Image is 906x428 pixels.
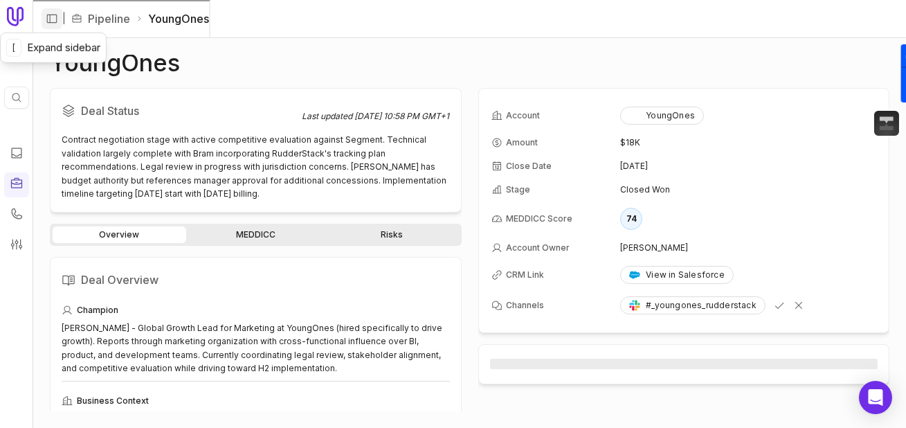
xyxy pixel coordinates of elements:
h2: Deal Status [62,100,302,122]
span: Channels [507,300,545,311]
a: Risks [325,226,459,243]
span: | [62,10,66,27]
h1: YoungOnes [50,55,180,71]
span: ‌ [490,359,878,369]
h2: Deal Overview [62,269,450,291]
time: [DATE] 10:58 PM GMT+1 [355,111,450,121]
div: Last updated [302,111,450,122]
span: Account [507,110,541,121]
kbd: [ [6,39,21,57]
button: YoungOnes [620,107,704,125]
div: Contract negotiation stage with active competitive evaluation against Segment. Technical validati... [62,133,450,201]
time: [DATE] [620,161,648,172]
div: Business Context [62,393,450,409]
a: Overview [53,226,186,243]
div: [PERSON_NAME] - Global Growth Lead for Marketing at YoungOnes (hired specifically to drive growth... [62,321,450,375]
span: Close Date [507,161,552,172]
td: Closed Won [620,179,876,201]
div: 74 [620,208,642,230]
button: Confirm and add @Useful to this channel [771,297,788,314]
span: Account Owner [507,242,570,253]
button: Expand sidebar [42,8,62,29]
td: $18K [620,132,876,154]
div: YoungOnes [629,110,695,121]
a: View in Salesforce [620,266,734,284]
div: #_youngones_rudderstack [629,300,756,311]
li: YoungOnes [136,10,209,27]
div: Open Intercom Messenger [859,381,892,414]
div: Champion [62,302,450,319]
span: CRM Link [507,269,545,280]
div: View in Salesforce [629,269,725,280]
a: MEDDICC [189,226,323,243]
span: Stage [507,184,531,195]
td: [PERSON_NAME] [620,237,876,259]
button: Reject [790,297,807,314]
span: MEDDICC Score [507,213,573,224]
span: Amount [507,137,538,148]
a: #_youngones_rudderstack [620,296,765,314]
div: Expand sidebar [6,39,100,57]
a: Pipeline [88,10,130,27]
